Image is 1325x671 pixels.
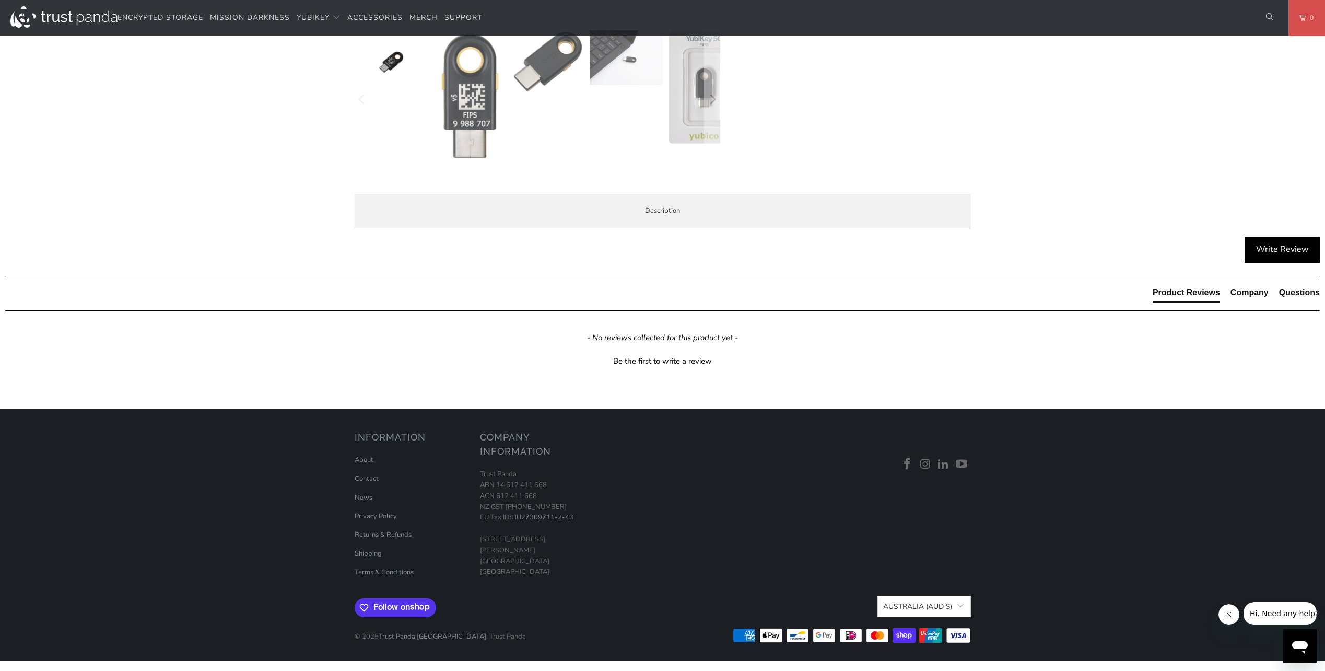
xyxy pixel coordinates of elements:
summary: YubiKey [297,6,341,30]
a: Mission Darkness [210,6,290,30]
div: Questions [1279,287,1320,298]
span: Encrypted Storage [118,13,203,22]
a: Trust Panda [GEOGRAPHIC_DATA] [379,632,486,641]
label: Description [355,194,971,229]
div: Product Reviews [1153,287,1220,298]
p: © 2025 . Trust Panda [355,621,526,642]
button: Previous [354,30,371,169]
button: Australia (AUD $) [877,596,970,617]
a: Terms & Conditions [355,568,414,577]
div: Be the first to write a review [613,356,712,367]
a: Trust Panda Australia on YouTube [954,458,970,471]
span: Merch [409,13,438,22]
img: YubiKey 5C FIPS - Trust Panda [667,30,741,144]
a: Shipping [355,549,382,558]
div: Reviews Tabs [1153,287,1320,308]
a: Merch [409,6,438,30]
iframe: Message from company [1244,602,1317,625]
a: About [355,455,373,465]
img: YubiKey 5C FIPS - Trust Panda [433,30,506,164]
img: YubiKey 5C FIPS - Trust Panda [355,30,428,94]
span: Mission Darkness [210,13,290,22]
a: Encrypted Storage [118,6,203,30]
a: Support [444,6,482,30]
iframe: Button to launch messaging window [1283,629,1317,663]
div: Write Review [1245,237,1320,263]
iframe: Close message [1218,604,1239,625]
img: Trust Panda Australia [10,6,118,28]
p: Trust Panda ABN 14 612 411 668 ACN 612 411 668 NZ GST [PHONE_NUMBER] EU Tax ID: [STREET_ADDRESS][... [480,469,595,577]
span: Hi. Need any help? [6,7,75,16]
a: Trust Panda Australia on Facebook [900,458,916,471]
span: YubiKey [297,13,330,22]
span: Support [444,13,482,22]
img: YubiKey 5C FIPS - Trust Panda [511,30,584,93]
img: YubiKey 5C FIPS - Trust Panda [590,30,663,85]
div: Company [1230,287,1269,298]
div: Be the first to write a review [5,353,1320,367]
em: - No reviews collected for this product yet - [587,332,738,343]
a: Accessories [347,6,403,30]
a: HU27309711-2-43 [511,513,573,522]
span: 0 [1306,12,1314,24]
a: News [355,493,372,502]
a: Returns & Refunds [355,530,412,539]
nav: Translation missing: en.navigation.header.main_nav [118,6,482,30]
a: Trust Panda Australia on Instagram [918,458,933,471]
button: Next [704,30,721,169]
span: Accessories [347,13,403,22]
a: Privacy Policy [355,512,397,521]
a: Contact [355,474,379,483]
a: Trust Panda Australia on LinkedIn [936,458,952,471]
